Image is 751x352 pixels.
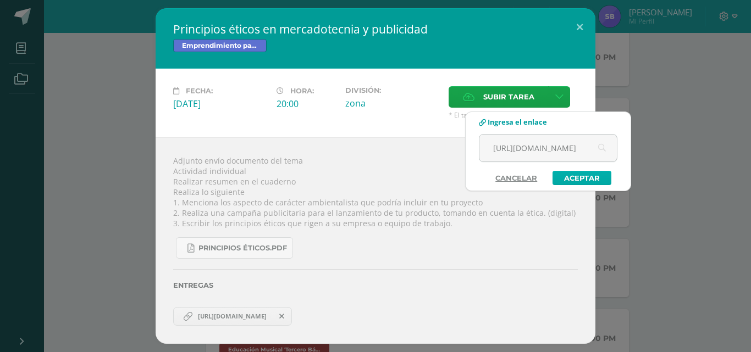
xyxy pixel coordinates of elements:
[156,137,595,343] div: Adjunto envío documento del tema Actividad individual Realizar resumen en el cuaderno Realiza lo ...
[173,307,292,326] a: https://www.canva.com/design/DAGymM82_P8/lrIjh5cP_xRTUstWvnyH5w/edit?utm_content=DAGymM82_P8&utm_...
[553,171,611,185] a: Aceptar
[176,237,293,259] a: Principios éticos.pdf
[564,8,595,46] button: Close (Esc)
[479,135,617,161] input: Ej. www.google.com
[192,312,272,321] span: [URL][DOMAIN_NAME]
[483,87,534,107] span: Subir tarea
[484,171,548,185] a: Cancelar
[173,281,578,289] label: Entregas
[186,87,213,95] span: Fecha:
[273,310,291,322] span: Remover entrega
[277,98,336,110] div: 20:00
[449,110,578,120] span: * El tamaño máximo permitido es 50 MB
[173,98,268,110] div: [DATE]
[488,117,547,127] span: Ingresa el enlace
[198,244,287,253] span: Principios éticos.pdf
[345,97,440,109] div: zona
[173,21,578,37] h2: Principios éticos en mercadotecnia y publicidad
[290,87,314,95] span: Hora:
[345,86,440,94] label: División:
[173,39,267,52] span: Emprendimiento para la Productividad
